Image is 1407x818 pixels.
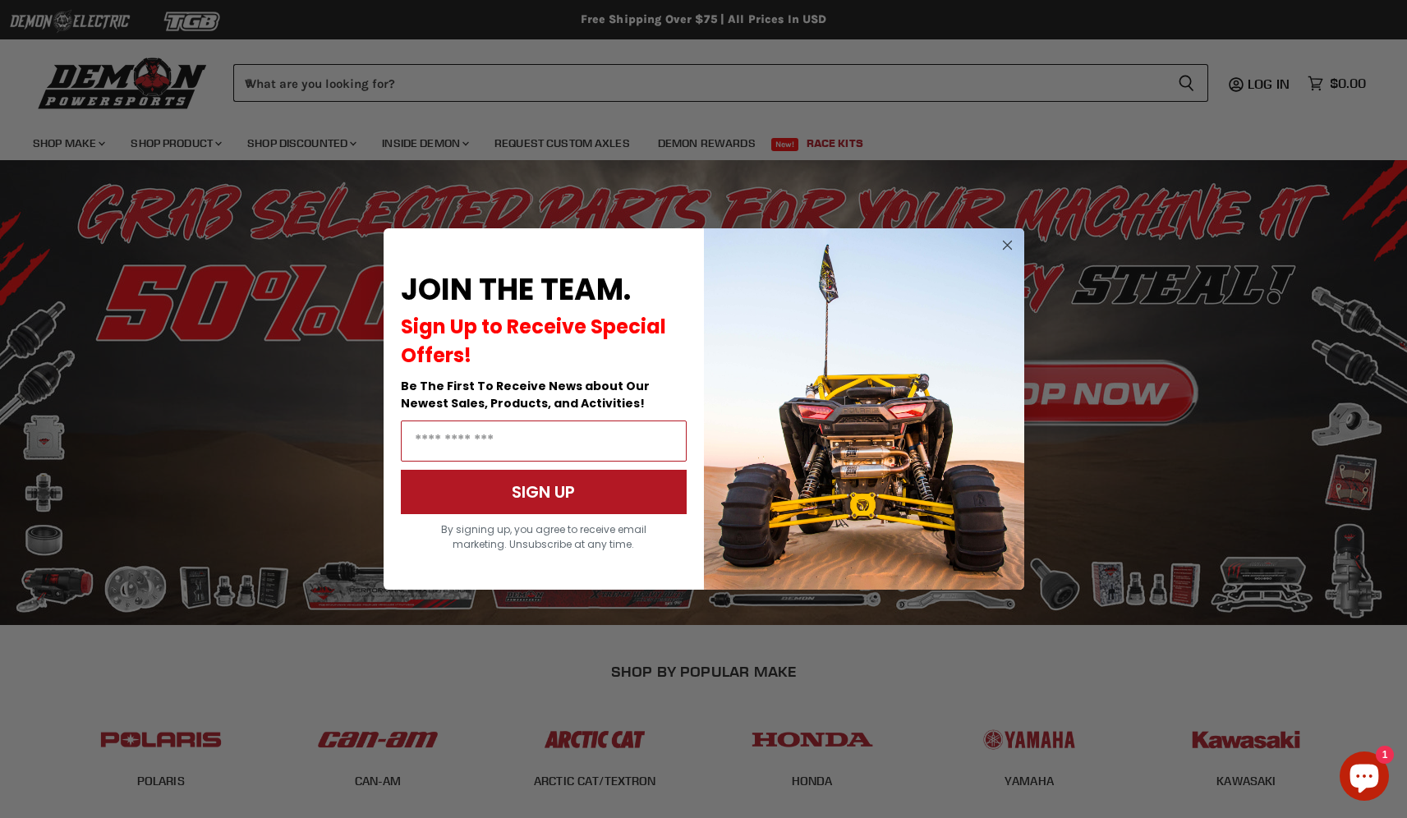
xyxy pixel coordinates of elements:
img: a9095488-b6e7-41ba-879d-588abfab540b.jpeg [704,228,1024,590]
span: JOIN THE TEAM. [401,269,631,310]
span: Sign Up to Receive Special Offers! [401,313,666,369]
button: SIGN UP [401,470,687,514]
inbox-online-store-chat: Shopify online store chat [1335,751,1394,805]
button: Close dialog [997,235,1018,255]
span: By signing up, you agree to receive email marketing. Unsubscribe at any time. [441,522,646,551]
input: Email Address [401,420,687,462]
span: Be The First To Receive News about Our Newest Sales, Products, and Activities! [401,378,650,411]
